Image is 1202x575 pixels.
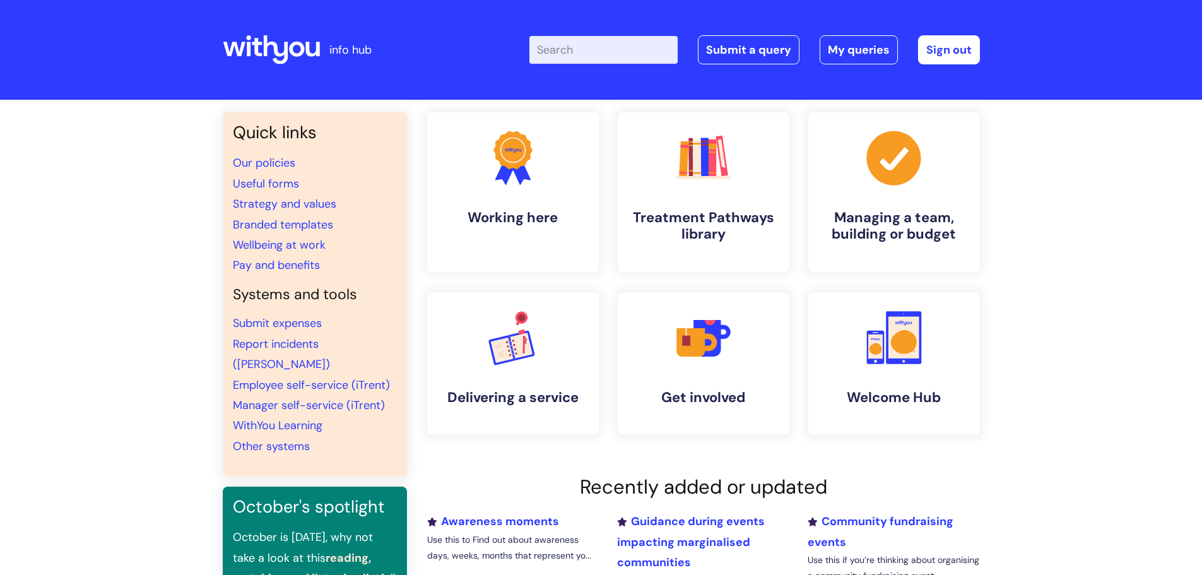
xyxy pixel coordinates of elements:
[529,35,980,64] div: | -
[233,237,326,252] a: Wellbeing at work
[427,532,599,564] p: Use this to Find out about awareness days, weeks, months that represent yo...
[233,217,333,232] a: Branded templates
[818,210,970,243] h4: Managing a team, building or budget
[233,398,385,413] a: Manager self-service (iTrent)
[529,36,678,64] input: Search
[233,196,336,211] a: Strategy and values
[233,176,299,191] a: Useful forms
[808,112,980,272] a: Managing a team, building or budget
[808,292,980,435] a: Welcome Hub
[233,286,397,304] h4: Systems and tools
[233,258,320,273] a: Pay and benefits
[233,497,397,517] h3: October's spotlight
[233,439,310,454] a: Other systems
[233,316,322,331] a: Submit expenses
[918,35,980,64] a: Sign out
[618,292,789,435] a: Get involved
[233,155,295,170] a: Our policies
[628,210,779,243] h4: Treatment Pathways library
[808,514,953,549] a: Community fundraising events
[628,389,779,406] h4: Get involved
[698,35,799,64] a: Submit a query
[437,389,589,406] h4: Delivering a service
[427,475,980,499] h2: Recently added or updated
[233,336,330,372] a: Report incidents ([PERSON_NAME])
[427,292,599,435] a: Delivering a service
[427,514,559,529] a: Awareness moments
[617,514,765,570] a: Guidance during events impacting marginalised communities
[329,40,372,60] p: info hub
[233,122,397,143] h3: Quick links
[618,112,789,272] a: Treatment Pathways library
[820,35,898,64] a: My queries
[427,112,599,272] a: Working here
[233,418,322,433] a: WithYou Learning
[233,377,390,393] a: Employee self-service (iTrent)
[437,210,589,226] h4: Working here
[818,389,970,406] h4: Welcome Hub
